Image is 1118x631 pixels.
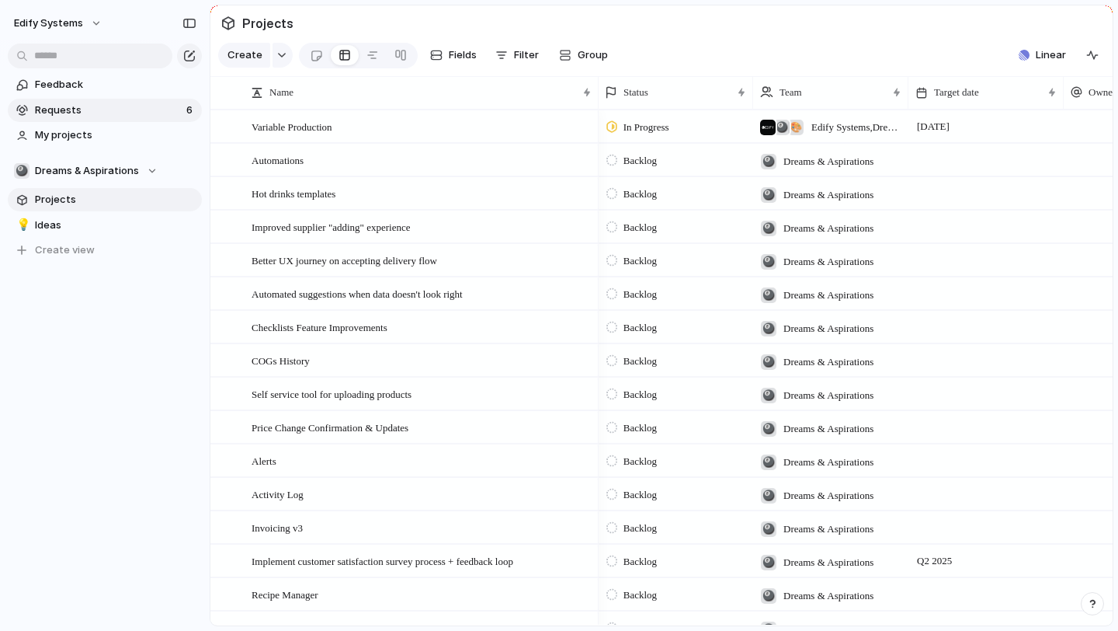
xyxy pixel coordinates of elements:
button: Create [218,43,270,68]
span: Backlog [623,420,657,436]
span: Recipe Manager [252,585,318,603]
span: Dreams & Aspirations [783,421,873,437]
div: 🎱 [774,120,790,135]
div: 🎱 [761,421,776,437]
span: Automated suggestions when data doesn't look right [252,284,463,302]
span: Q2 2025 [913,552,956,570]
span: Invoicing v3 [252,518,303,536]
span: Dreams & Aspirations [783,455,873,470]
span: Owner [1088,85,1116,100]
span: Checklists Feature Improvements [252,318,387,336]
span: Name [269,85,293,100]
div: 🎱 [761,455,776,470]
span: Dreams & Aspirations [783,221,873,236]
span: Ideas [35,218,196,233]
span: Dreams & Aspirations [783,354,873,370]
span: Dreams & Aspirations [783,555,873,570]
span: My projects [35,127,196,143]
span: Filter [514,47,539,63]
span: Backlog [623,287,657,302]
div: 🎱 [761,388,776,403]
div: 🎱 [761,488,776,504]
span: Self service tool for uploading products [252,385,411,403]
span: Fields [449,47,477,63]
button: Filter [489,43,545,68]
button: 🎱Dreams & Aspirations [8,159,202,183]
span: COGs History [252,351,310,369]
span: Dreams & Aspirations [783,288,873,303]
span: 6 [186,103,196,118]
span: Group [578,47,608,63]
a: My projects [8,124,202,147]
span: In Progress [623,120,669,135]
span: Edify Systems [14,16,83,31]
button: 💡 [14,218,30,233]
span: Dreams & Aspirations [35,163,139,179]
div: 🎱 [761,254,776,270]
span: Hot drinks templates [252,184,335,202]
span: Target date [934,85,979,100]
span: Dreams & Aspirations [783,321,873,336]
span: Backlog [623,487,657,503]
span: Automations [252,151,304,169]
span: Backlog [623,354,657,369]
span: Better UX journey on accepting delivery flow [252,251,437,269]
span: Backlog [623,521,657,536]
div: 🎱 [761,354,776,370]
span: [DATE] [913,117,953,136]
span: Projects [239,9,297,37]
span: Requests [35,103,182,118]
span: Edify Systems , Dreams & Aspirations , Design [811,120,901,135]
span: Dreams & Aspirations [783,521,873,537]
div: 🎱 [761,521,776,537]
a: Feedback [8,73,202,96]
div: 🎱 [761,154,776,169]
span: Linear [1036,47,1066,63]
span: Backlog [623,554,657,570]
span: Status [623,85,648,100]
span: Backlog [623,220,657,235]
span: Feedback [35,77,196,92]
span: Variable Production [252,117,332,135]
span: Activity Log [252,485,304,503]
div: 🎱 [761,288,776,303]
div: 💡 [16,216,27,234]
div: 🎱 [761,555,776,570]
span: Create [227,47,262,63]
div: 🎱 [761,221,776,236]
button: Linear [1012,44,1072,67]
span: Improved supplier "adding" experience [252,218,410,235]
button: Fields [424,43,483,68]
div: 🎨 [788,120,804,135]
span: Dreams & Aspirations [783,154,873,169]
span: Dreams & Aspirations [783,588,873,604]
div: 🎱 [761,187,776,203]
span: Create view [35,242,95,258]
a: Projects [8,188,202,211]
span: Backlog [623,587,657,603]
a: Requests6 [8,99,202,122]
span: Backlog [623,320,657,336]
span: Backlog [623,187,657,202]
span: Backlog [623,387,657,403]
button: Edify Systems [7,11,110,36]
span: Alerts [252,451,276,469]
span: Projects [35,192,196,207]
div: 🎱 [761,321,776,336]
span: Implement customer satisfaction survey process + feedback loop [252,552,513,570]
span: Dreams & Aspirations [783,254,873,270]
span: Backlog [623,153,657,169]
span: Dreams & Aspirations [783,388,873,403]
span: Backlog [623,253,657,269]
div: 🎱 [14,163,30,179]
a: 💡Ideas [8,214,202,237]
span: Team [779,85,802,100]
div: 🎱 [761,588,776,604]
span: Dreams & Aspirations [783,488,873,504]
button: Create view [8,239,202,262]
span: Price Change Confirmation & Updates [252,418,408,436]
button: Group [551,43,616,68]
span: Dreams & Aspirations [783,187,873,203]
span: Backlog [623,454,657,469]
